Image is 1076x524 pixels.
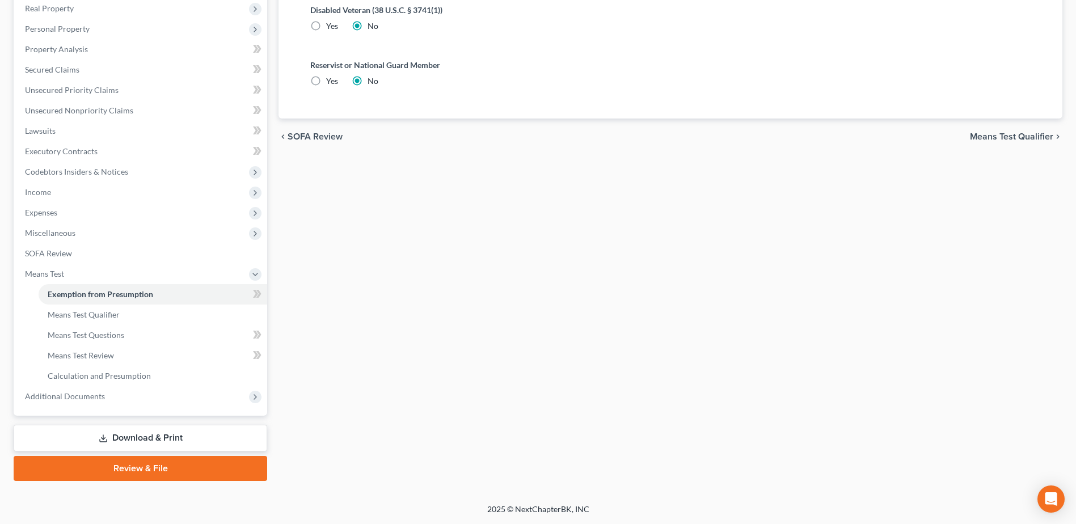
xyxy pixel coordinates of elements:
span: Unsecured Nonpriority Claims [25,105,133,115]
a: Secured Claims [16,60,267,80]
button: Means Test Qualifier chevron_right [970,132,1062,141]
span: Means Test Qualifier [48,310,120,319]
i: chevron_right [1053,132,1062,141]
span: Means Test Qualifier [970,132,1053,141]
label: Disabled Veteran (38 U.S.C. § 3741(1)) [310,4,1031,16]
span: Means Test [25,269,64,278]
span: Miscellaneous [25,228,75,238]
a: Review & File [14,456,267,481]
a: Download & Print [14,425,267,451]
span: Real Property [25,3,74,13]
a: Executory Contracts [16,141,267,162]
span: No [368,76,378,86]
a: Exemption from Presumption [39,284,267,305]
span: Yes [326,76,338,86]
span: SOFA Review [25,248,72,258]
a: Means Test Review [39,345,267,366]
div: 2025 © NextChapterBK, INC [215,504,862,524]
span: SOFA Review [288,132,343,141]
a: Unsecured Priority Claims [16,80,267,100]
a: Property Analysis [16,39,267,60]
a: Lawsuits [16,121,267,141]
span: Secured Claims [25,65,79,74]
span: No [368,21,378,31]
span: Personal Property [25,24,90,33]
span: Means Test Review [48,350,114,360]
span: Additional Documents [25,391,105,401]
span: Codebtors Insiders & Notices [25,167,128,176]
a: Means Test Qualifier [39,305,267,325]
span: Property Analysis [25,44,88,54]
a: Unsecured Nonpriority Claims [16,100,267,121]
span: Unsecured Priority Claims [25,85,119,95]
button: chevron_left SOFA Review [279,132,343,141]
label: Reservist or National Guard Member [310,59,1031,71]
span: Yes [326,21,338,31]
a: Means Test Questions [39,325,267,345]
i: chevron_left [279,132,288,141]
a: Calculation and Presumption [39,366,267,386]
span: Means Test Questions [48,330,124,340]
span: Executory Contracts [25,146,98,156]
div: Open Intercom Messenger [1037,485,1065,513]
a: SOFA Review [16,243,267,264]
span: Income [25,187,51,197]
span: Calculation and Presumption [48,371,151,381]
span: Lawsuits [25,126,56,136]
span: Expenses [25,208,57,217]
span: Exemption from Presumption [48,289,153,299]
